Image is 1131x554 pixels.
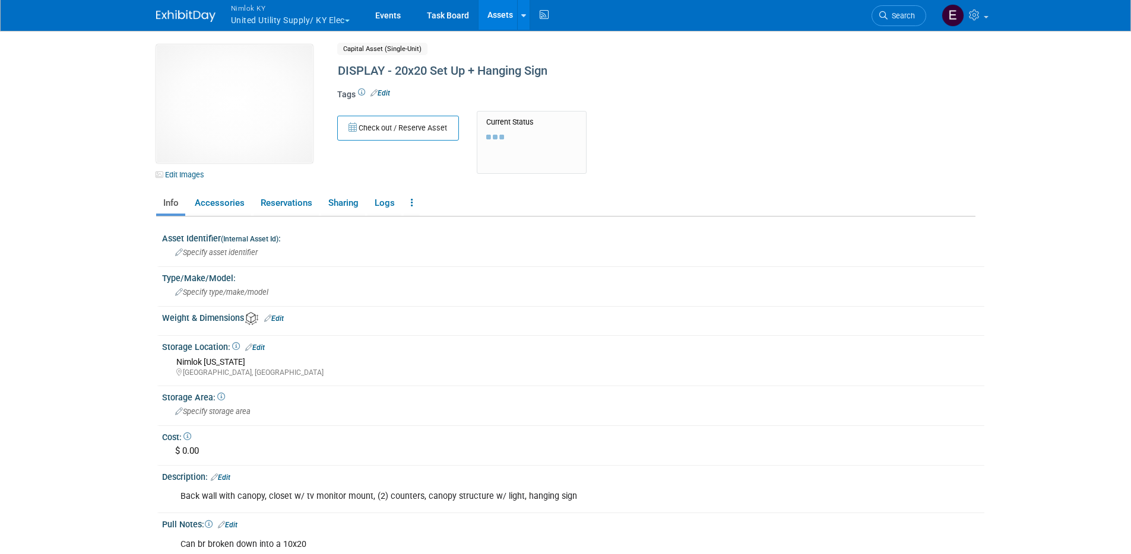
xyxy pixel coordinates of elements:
[888,11,915,20] span: Search
[162,393,225,402] span: Storage Area:
[188,193,251,214] a: Accessories
[337,116,459,141] button: Check out / Reserve Asset
[321,193,365,214] a: Sharing
[245,343,265,352] a: Edit
[245,312,258,325] img: Asset Weight and Dimensions
[337,88,877,109] div: Tags
[162,309,984,325] div: Weight & Dimensions
[337,43,427,55] span: Capital Asset (Single-Unit)
[175,248,258,257] span: Specify asset identifier
[162,515,984,531] div: Pull Notes:
[156,10,216,22] img: ExhibitDay
[175,407,251,416] span: Specify storage area
[221,235,278,243] small: (Internal Asset Id)
[486,117,577,127] div: Current Status
[162,468,984,483] div: Description:
[368,193,401,214] a: Logs
[171,442,975,460] div: $ 0.00
[156,193,185,214] a: Info
[175,288,268,297] span: Specify type/make/model
[370,89,390,97] a: Edit
[162,230,984,244] div: Asset Identifier :
[176,357,245,367] span: Nimlok [US_STATE]
[172,485,829,508] div: Back wall with canopy, closet w/ tv monitor mount, (2) counters, canopy structure w/ light, hangi...
[176,368,975,378] div: [GEOGRAPHIC_DATA], [GEOGRAPHIC_DATA]
[334,61,877,82] div: DISPLAY - 20x20 Set Up + Hanging Sign
[162,338,984,354] div: Storage Location:
[156,44,313,163] img: View Images
[231,2,350,14] span: Nimlok KY
[254,193,319,214] a: Reservations
[264,314,284,323] a: Edit
[162,428,984,443] div: Cost:
[486,135,504,139] img: loading...
[162,269,984,284] div: Type/Make/Model:
[872,5,926,26] a: Search
[942,4,964,27] img: Elizabeth Griffin
[211,473,230,482] a: Edit
[218,521,237,529] a: Edit
[156,167,209,182] a: Edit Images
